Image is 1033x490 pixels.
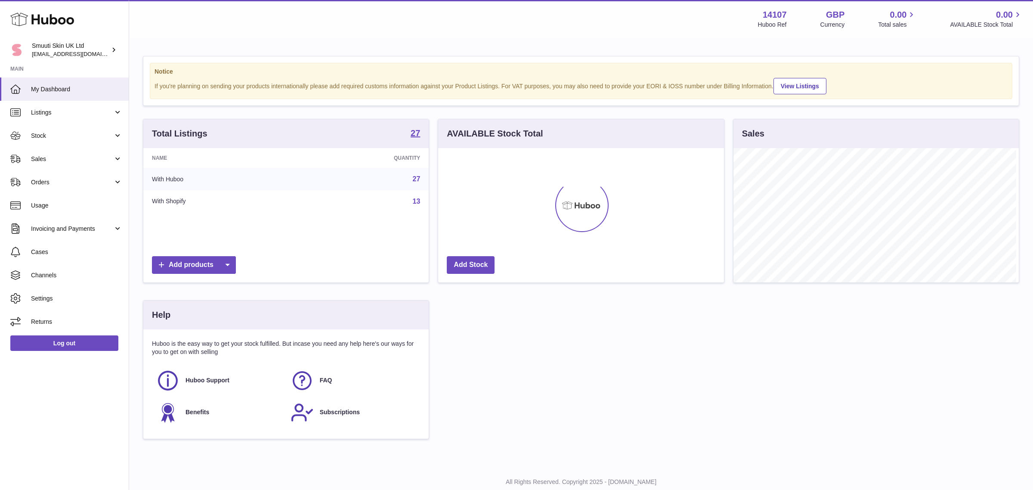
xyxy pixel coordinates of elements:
[890,9,907,21] span: 0.00
[826,9,844,21] strong: GBP
[31,202,122,210] span: Usage
[186,376,229,385] span: Huboo Support
[291,369,416,392] a: FAQ
[143,148,297,168] th: Name
[763,9,787,21] strong: 14107
[155,68,1008,76] strong: Notice
[31,155,113,163] span: Sales
[156,369,282,392] a: Huboo Support
[31,295,122,303] span: Settings
[878,9,916,29] a: 0.00 Total sales
[152,340,420,356] p: Huboo is the easy way to get your stock fulfilled. But incase you need any help here's our ways f...
[152,256,236,274] a: Add products
[411,129,420,137] strong: 27
[31,318,122,326] span: Returns
[155,77,1008,94] div: If you're planning on sending your products internationally please add required customs informati...
[773,78,826,94] a: View Listings
[411,129,420,139] a: 27
[742,128,764,140] h3: Sales
[297,148,429,168] th: Quantity
[152,128,207,140] h3: Total Listings
[447,256,495,274] a: Add Stock
[31,225,113,233] span: Invoicing and Payments
[186,408,209,416] span: Benefits
[320,408,360,416] span: Subscriptions
[878,21,916,29] span: Total sales
[143,168,297,190] td: With Huboo
[447,128,543,140] h3: AVAILABLE Stock Total
[32,50,127,57] span: [EMAIL_ADDRESS][DOMAIN_NAME]
[156,401,282,424] a: Benefits
[413,198,421,205] a: 13
[820,21,845,29] div: Currency
[758,21,787,29] div: Huboo Ref
[10,335,118,351] a: Log out
[31,132,113,140] span: Stock
[996,9,1013,21] span: 0.00
[950,21,1023,29] span: AVAILABLE Stock Total
[413,175,421,183] a: 27
[31,85,122,93] span: My Dashboard
[31,109,113,117] span: Listings
[320,376,332,385] span: FAQ
[136,478,1026,486] p: All Rights Reserved. Copyright 2025 - [DOMAIN_NAME]
[10,43,23,56] img: internalAdmin-14107@internal.huboo.com
[152,309,170,321] h3: Help
[31,271,122,279] span: Channels
[31,178,113,186] span: Orders
[32,42,109,58] div: Smuuti Skin UK Ltd
[950,9,1023,29] a: 0.00 AVAILABLE Stock Total
[291,401,416,424] a: Subscriptions
[143,190,297,213] td: With Shopify
[31,248,122,256] span: Cases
